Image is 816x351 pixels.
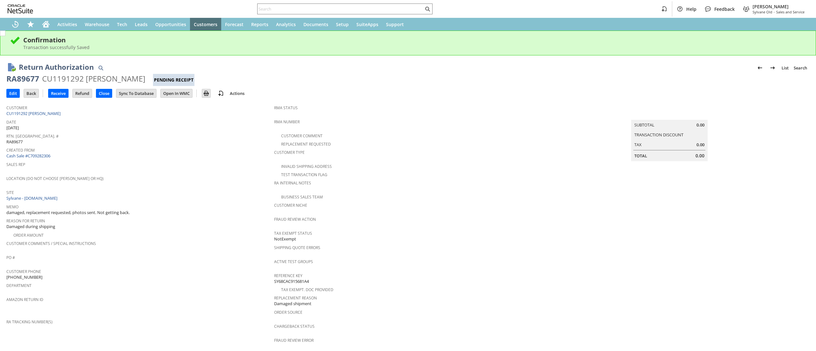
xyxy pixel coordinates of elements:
a: Chargeback Status [274,324,315,329]
span: Documents [303,21,328,27]
span: - [774,10,775,14]
a: Setup [332,18,353,31]
div: CU1191292 [PERSON_NAME] [42,74,145,84]
a: RA Tracking Number(s) [6,319,53,325]
a: Reference Key [274,273,302,278]
a: Subtotal [634,122,654,128]
a: Test Transaction Flag [281,172,327,177]
a: Date [6,119,16,125]
a: PO # [6,255,15,260]
caption: Summary [631,110,708,120]
a: Sales Rep [6,162,25,167]
a: Replacement reason [274,295,317,301]
a: Leads [131,18,151,31]
input: Back [24,89,39,97]
a: Actions [227,90,247,96]
a: Fraud Review Error [274,338,314,343]
a: Tax Exempt. Doc Provided [281,287,333,292]
input: Search [258,5,424,13]
a: Opportunities [151,18,190,31]
a: Memo [6,204,18,210]
span: [DATE] [6,125,19,131]
span: Opportunities [155,21,186,27]
span: Analytics [276,21,296,27]
input: Close [96,89,112,97]
img: Next [769,64,776,72]
span: Forecast [225,21,244,27]
div: Confirmation [23,36,806,44]
svg: Shortcuts [27,20,34,28]
span: Setup [336,21,349,27]
a: RMA Status [274,105,298,111]
a: CU1191292 [PERSON_NAME] [6,111,62,116]
a: Active Test Groups [274,259,313,264]
a: Order Amount [13,233,44,238]
a: Cash Sale #C709282306 [6,153,50,159]
input: Open In WMC [161,89,192,97]
a: Customer Type [274,150,305,155]
span: Warehouse [85,21,109,27]
span: Sylvane Old [753,10,772,14]
a: Replacement Requested [281,141,331,147]
span: Leads [135,21,148,27]
span: [PHONE_NUMBER] [6,274,42,280]
a: Location (Do Not Choose [PERSON_NAME] or HQ) [6,176,104,181]
span: SY68CAC915681A4 [274,278,309,284]
img: add-record.svg [217,90,225,97]
span: Activities [57,21,77,27]
span: NotExempt [274,236,296,242]
a: Tax Exempt Status [274,231,312,236]
a: Warehouse [81,18,113,31]
a: Reports [247,18,272,31]
a: Customer Comments / Special Instructions [6,241,96,246]
a: SuiteApps [353,18,382,31]
span: Support [386,21,404,27]
svg: Home [42,20,50,28]
a: Department [6,283,32,288]
a: Tax [634,142,642,147]
span: SuiteApps [356,21,378,27]
span: 0.00 [696,122,704,128]
a: Recent Records [8,18,23,31]
a: Support [382,18,408,31]
span: Help [686,6,696,12]
a: Customer Niche [274,203,307,208]
div: Transaction successfully Saved [23,44,806,50]
img: Quick Find [97,64,105,72]
input: Edit [7,89,19,97]
div: RA89677 [6,74,39,84]
a: Order Source [274,310,302,315]
a: Search [791,63,810,73]
span: Damaged during shipping [6,224,55,230]
a: Tech [113,18,131,31]
a: Customer Phone [6,269,41,274]
a: Rtn. [GEOGRAPHIC_DATA]. # [6,133,59,139]
div: Pending Receipt [153,74,194,86]
span: Customers [194,21,217,27]
a: Shipping Quote Errors [274,245,320,250]
div: Shortcuts [23,18,38,31]
svg: logo [8,4,33,13]
svg: Recent Records [11,20,19,28]
input: Receive [48,89,68,97]
span: Damaged shipment [274,301,311,307]
span: Feedback [714,6,735,12]
input: Print [202,89,210,97]
a: Customer [6,105,27,111]
a: Amazon Return ID [6,297,43,302]
img: Previous [756,64,764,72]
a: Home [38,18,54,31]
img: Print [202,90,210,97]
span: Tech [117,21,127,27]
svg: Search [424,5,431,13]
span: 0.00 [696,142,704,148]
span: Reports [251,21,268,27]
h1: Return Authorization [19,62,94,72]
a: List [779,63,791,73]
a: Business Sales Team [281,194,323,200]
a: Activities [54,18,81,31]
a: Created From [6,147,35,153]
a: RA Internal Notes [274,180,311,186]
a: Analytics [272,18,300,31]
span: RA89677 [6,139,23,145]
